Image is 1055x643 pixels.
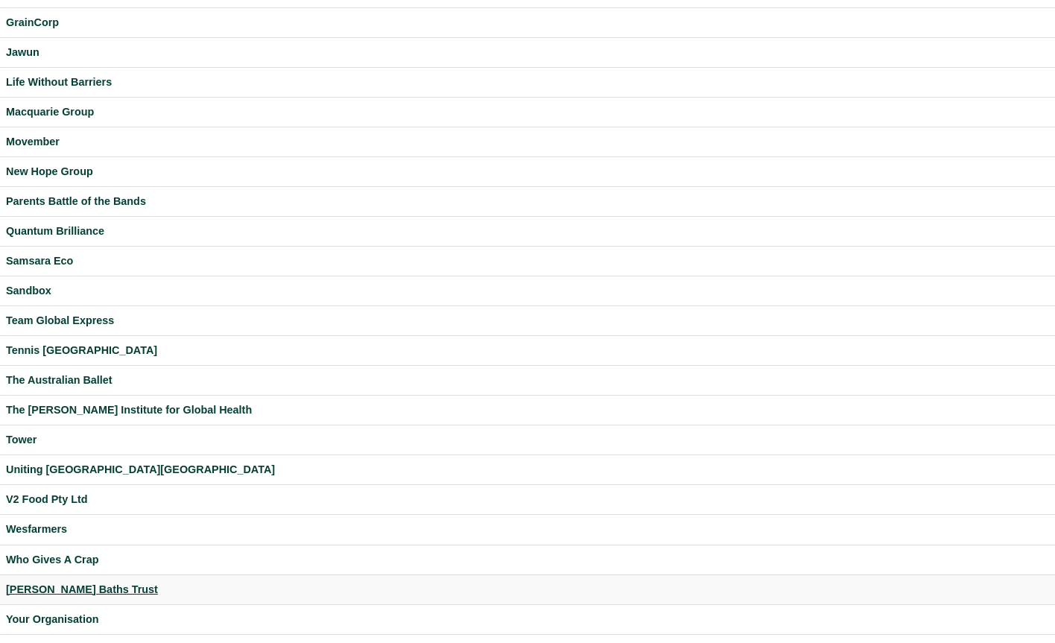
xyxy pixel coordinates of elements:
a: Uniting [GEOGRAPHIC_DATA][GEOGRAPHIC_DATA] [6,461,1049,478]
a: Wesfarmers [6,521,1049,538]
a: Jawun [6,44,1049,61]
a: Who Gives A Crap [6,551,1049,568]
a: Macquarie Group [6,104,1049,121]
a: GrainCorp [6,14,1049,31]
a: The Australian Ballet [6,372,1049,389]
a: New Hope Group [6,163,1049,180]
a: Samsara Eco [6,253,1049,270]
a: Tower [6,431,1049,449]
a: Movember [6,133,1049,151]
a: Parents Battle of the Bands [6,193,1049,210]
a: Your Organisation [6,611,1049,628]
a: Quantum Brilliance [6,223,1049,240]
a: Sandbox [6,282,1049,300]
a: [PERSON_NAME] Baths Trust [6,581,1049,598]
a: Team Global Express [6,312,1049,329]
a: Life Without Barriers [6,74,1049,91]
a: Tennis [GEOGRAPHIC_DATA] [6,342,1049,359]
a: V2 Food Pty Ltd [6,491,1049,508]
a: The [PERSON_NAME] Institute for Global Health [6,402,1049,419]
